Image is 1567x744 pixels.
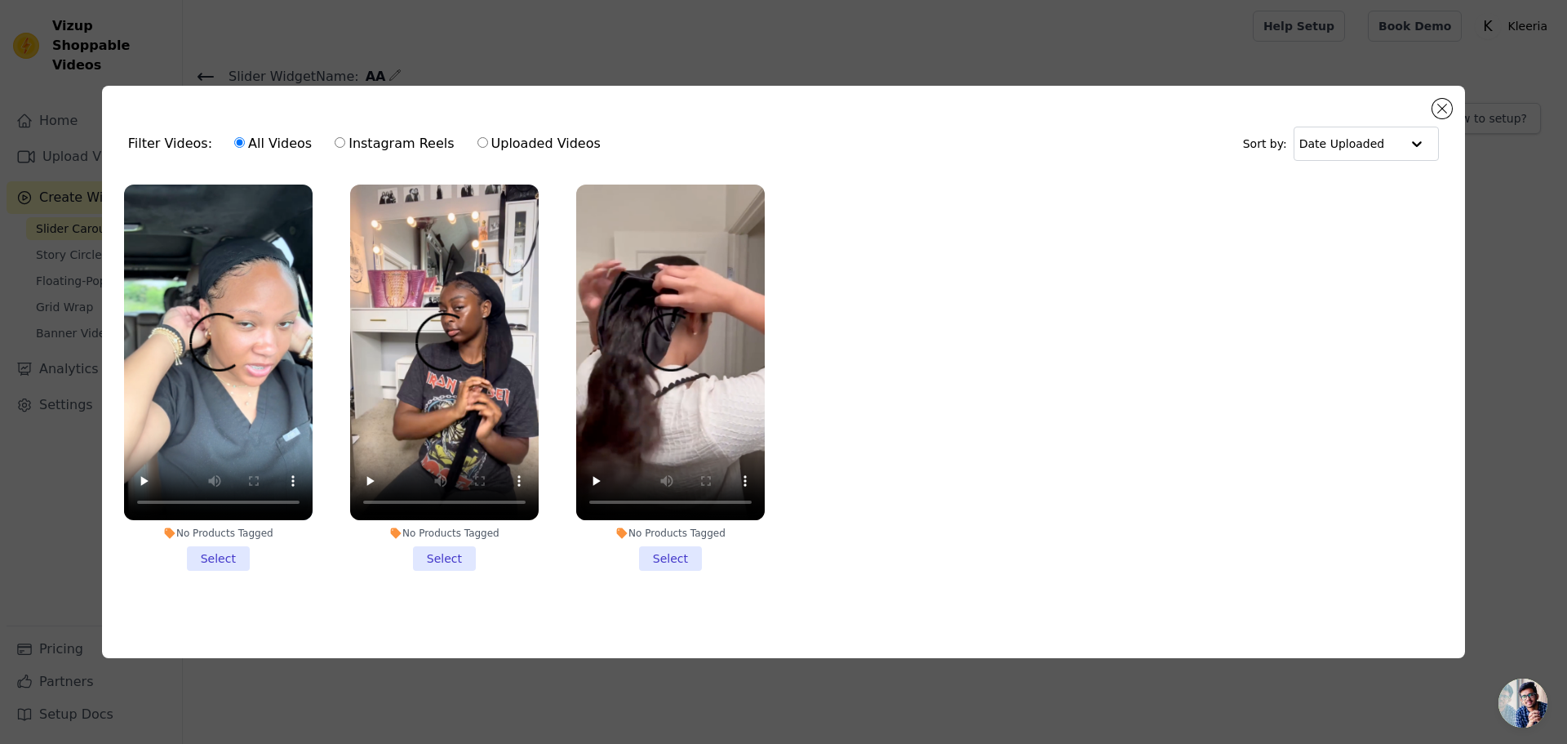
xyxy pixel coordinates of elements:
[128,125,610,163] div: Filter Videos:
[576,527,765,540] div: No Products Tagged
[477,133,601,154] label: Uploaded Videos
[1432,99,1452,118] button: Close modal
[124,527,313,540] div: No Products Tagged
[1243,127,1440,161] div: Sort by:
[334,133,455,154] label: Instagram Reels
[350,527,539,540] div: No Products Tagged
[233,133,313,154] label: All Videos
[1498,679,1547,728] div: Open chat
